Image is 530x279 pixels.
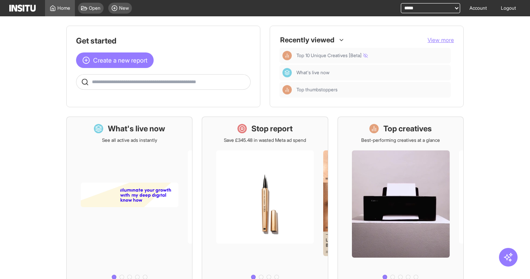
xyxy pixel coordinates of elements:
p: Best-performing creatives at a glance [361,137,440,143]
p: See all active ads instantly [102,137,157,143]
p: Save £345.48 in wasted Meta ad spend [224,137,306,143]
div: Insights [282,85,292,94]
span: View more [428,37,454,43]
img: Logo [9,5,36,12]
h1: What's live now [108,123,165,134]
button: View more [428,36,454,44]
span: Open [89,5,100,11]
span: What's live now [296,70,448,76]
span: Top thumbstoppers [296,87,338,93]
span: Create a new report [93,56,147,65]
div: Insights [282,51,292,60]
h1: Stop report [251,123,293,134]
span: Home [57,5,70,11]
div: Dashboard [282,68,292,77]
span: Top 10 Unique Creatives [Beta] [296,52,368,59]
h1: Get started [76,35,251,46]
span: Top 10 Unique Creatives [Beta] [296,52,448,59]
span: New [119,5,129,11]
button: Create a new report [76,52,154,68]
span: What's live now [296,70,329,76]
h1: Top creatives [383,123,432,134]
span: Top thumbstoppers [296,87,448,93]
